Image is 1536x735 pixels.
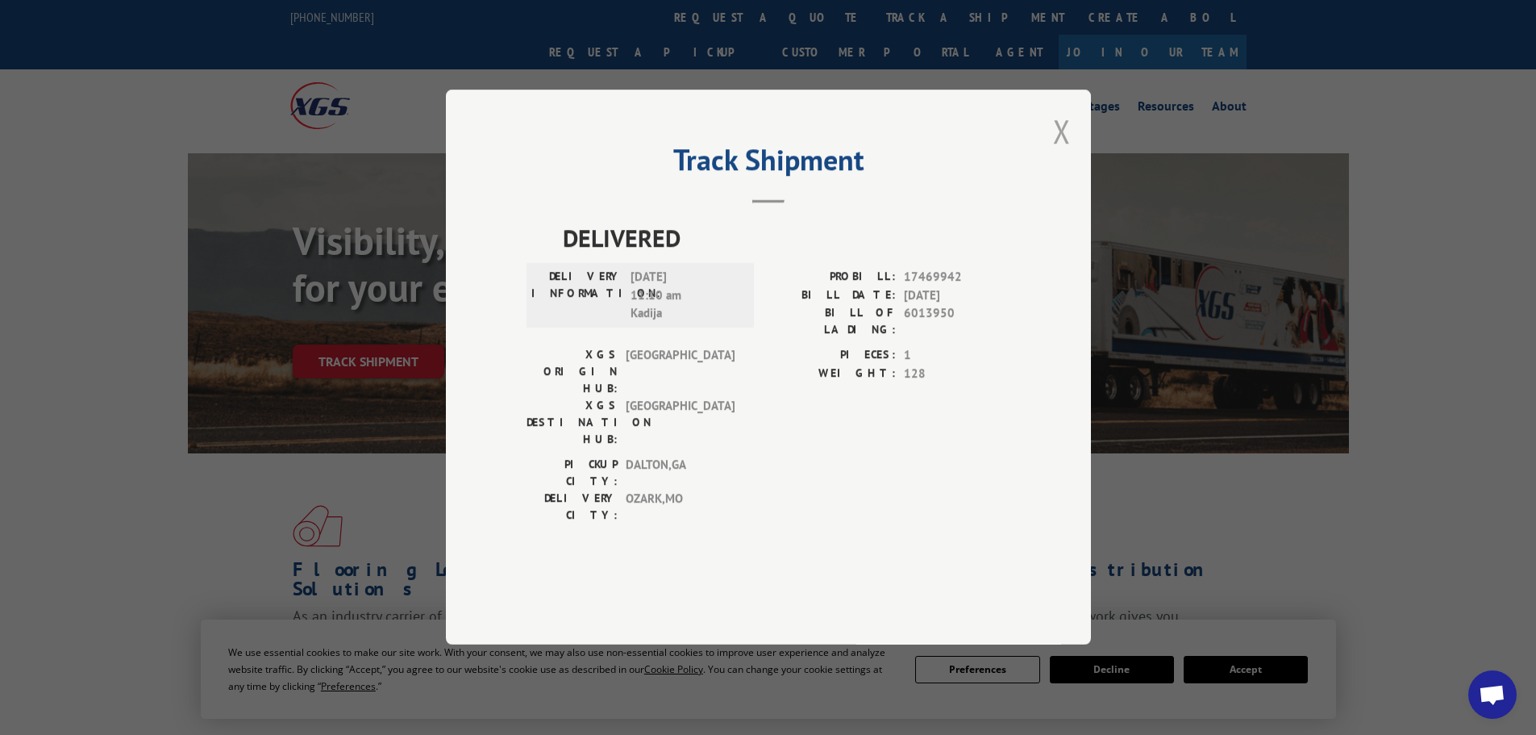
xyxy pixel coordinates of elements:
[527,491,618,524] label: DELIVERY CITY:
[1468,670,1517,719] div: Open chat
[527,347,618,398] label: XGS ORIGIN HUB:
[768,365,896,383] label: WEIGHT:
[527,148,1010,179] h2: Track Shipment
[626,398,735,449] span: [GEOGRAPHIC_DATA]
[904,286,1010,305] span: [DATE]
[768,305,896,339] label: BILL OF LADING:
[626,491,735,524] span: OZARK , MO
[527,457,618,491] label: PICKUP CITY:
[563,220,1010,257] span: DELIVERED
[631,269,739,324] span: [DATE] 11:10 am Kadija
[626,457,735,491] span: DALTON , GA
[904,347,1010,365] span: 1
[1053,110,1071,152] button: Close modal
[768,269,896,287] label: PROBILL:
[531,269,622,324] label: DELIVERY INFORMATION:
[904,365,1010,383] span: 128
[527,398,618,449] label: XGS DESTINATION HUB:
[768,286,896,305] label: BILL DATE:
[904,305,1010,339] span: 6013950
[768,347,896,365] label: PIECES:
[904,269,1010,287] span: 17469942
[626,347,735,398] span: [GEOGRAPHIC_DATA]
